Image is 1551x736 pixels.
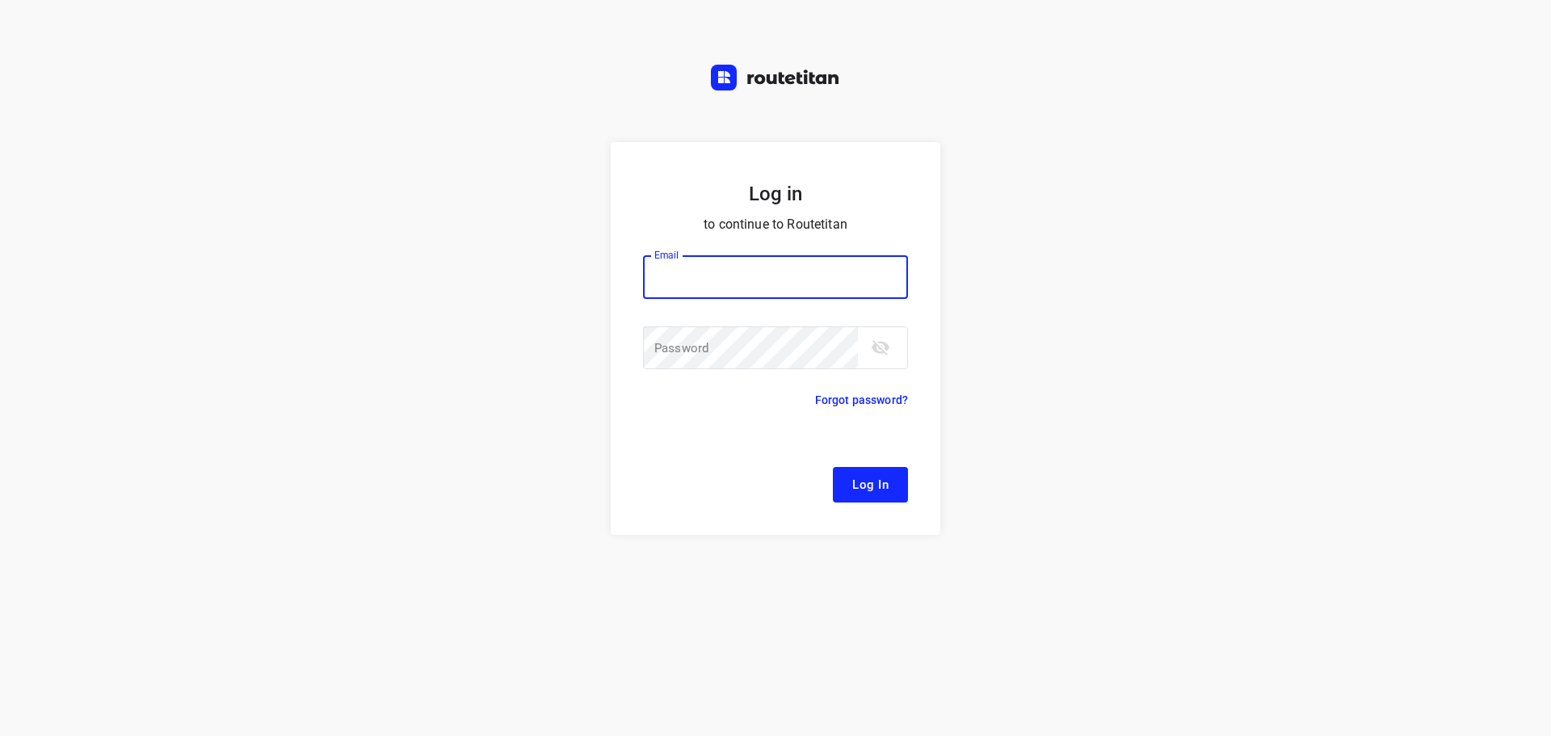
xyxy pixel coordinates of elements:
button: toggle password visibility [864,331,897,364]
p: to continue to Routetitan [643,213,908,236]
img: Routetitan [711,65,840,90]
h5: Log in [643,181,908,207]
span: Log In [852,474,889,495]
button: Log In [833,467,908,503]
p: Forgot password? [815,390,908,410]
